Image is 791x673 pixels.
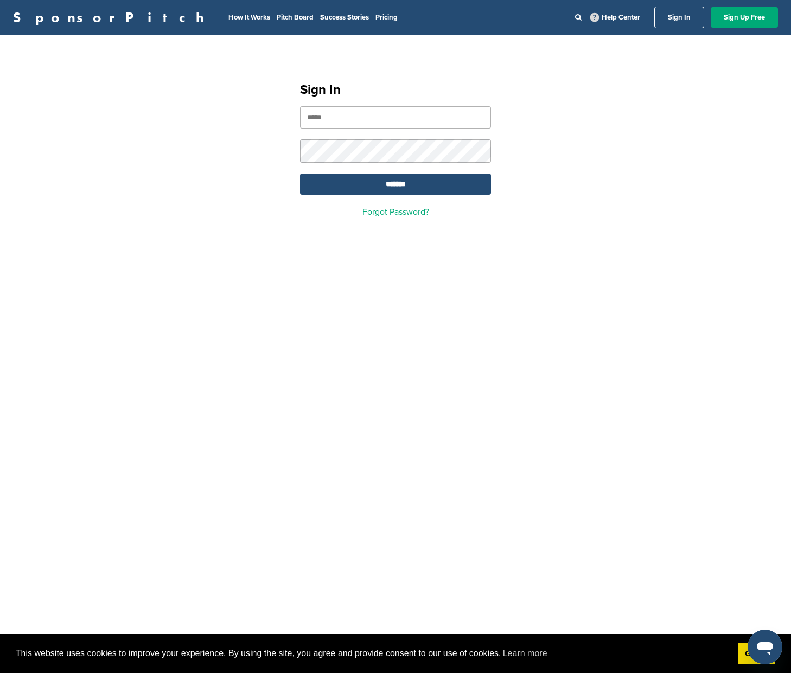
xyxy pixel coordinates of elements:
iframe: Button to launch messaging window [748,630,782,664]
a: Help Center [588,11,642,24]
h1: Sign In [300,80,491,100]
a: Sign In [654,7,704,28]
a: Pricing [375,13,398,22]
a: Pitch Board [277,13,314,22]
a: dismiss cookie message [738,643,775,665]
a: Forgot Password? [362,207,429,217]
a: SponsorPitch [13,10,211,24]
a: Success Stories [320,13,369,22]
a: Sign Up Free [711,7,778,28]
span: This website uses cookies to improve your experience. By using the site, you agree and provide co... [16,645,729,662]
a: learn more about cookies [501,645,549,662]
a: How It Works [228,13,270,22]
